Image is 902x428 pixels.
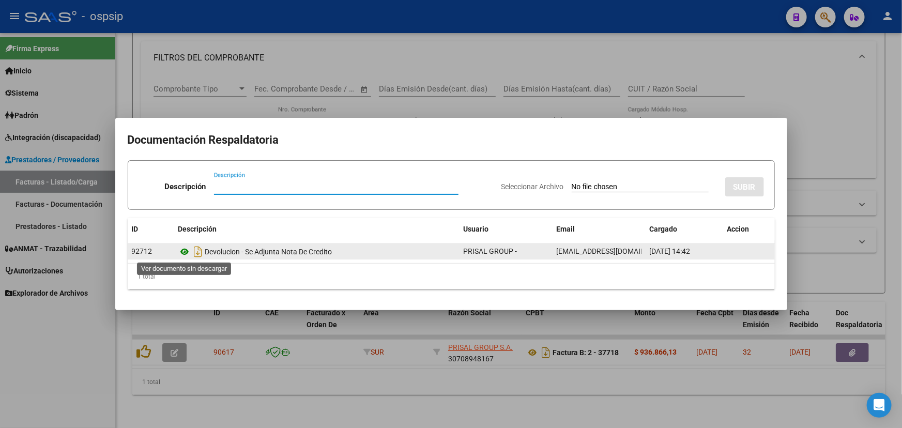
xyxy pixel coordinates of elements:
datatable-header-cell: Descripción [174,218,460,240]
i: Descargar documento [192,243,205,260]
span: Seleccionar Archivo [501,182,564,191]
div: 1 total [128,264,775,289]
datatable-header-cell: Email [553,218,646,240]
datatable-header-cell: Cargado [646,218,723,240]
span: Usuario [464,225,489,233]
span: ID [132,225,139,233]
span: [EMAIL_ADDRESS][DOMAIN_NAME] [557,247,671,255]
datatable-header-cell: Accion [723,218,775,240]
h2: Documentación Respaldatoria [128,130,775,150]
button: SUBIR [725,177,764,196]
div: Open Intercom Messenger [867,393,892,418]
div: Devolucion - Se Adjunta Nota De Credito [178,243,455,260]
span: SUBIR [733,182,756,192]
span: Descripción [178,225,217,233]
datatable-header-cell: ID [128,218,174,240]
span: Accion [727,225,750,233]
datatable-header-cell: Usuario [460,218,553,240]
span: Email [557,225,575,233]
span: [DATE] 14:42 [650,247,691,255]
p: Descripción [164,181,206,193]
span: Cargado [650,225,678,233]
span: PRISAL GROUP - [464,247,517,255]
span: 92712 [132,247,152,255]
